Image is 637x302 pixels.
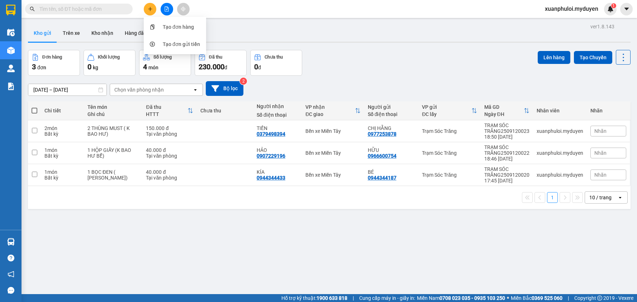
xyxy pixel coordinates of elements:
[597,296,602,301] span: copyright
[574,51,612,64] button: Tạo Chuyến
[439,295,505,301] strong: 0708 023 035 - 0935 103 250
[511,294,562,302] span: Miền Bắc
[146,153,193,159] div: Tại văn phòng
[611,3,616,8] sup: 1
[8,287,14,294] span: message
[417,294,505,302] span: Miền Nam
[200,108,249,113] div: Chưa thu
[481,101,533,120] th: Toggle SortBy
[281,294,347,302] span: Hỗ trợ kỹ thuật:
[537,172,583,178] div: xuanphuloi.myduyen
[422,150,477,156] div: Trạm Sóc Trăng
[257,169,298,175] div: KÍA
[547,192,558,203] button: 1
[368,147,415,153] div: HỮU
[146,111,187,117] div: HTTT
[148,65,158,70] span: món
[537,108,583,113] div: Nhân viên
[114,86,164,93] div: Chọn văn phòng nhận
[368,175,396,181] div: 0944344187
[28,24,57,42] button: Kho gửi
[199,62,224,71] span: 230.000
[257,175,285,181] div: 0944344433
[368,169,415,175] div: BÉ
[422,172,477,178] div: Trạm Sóc Trăng
[305,128,360,134] div: Bến xe Miền Tây
[538,51,570,64] button: Lên hàng
[620,3,633,15] button: caret-down
[143,62,147,71] span: 4
[146,104,187,110] div: Đã thu
[623,6,630,12] span: caret-down
[39,5,124,13] input: Tìm tên, số ĐT hoặc mã đơn
[422,128,477,134] div: Trạm Sóc Trăng
[87,147,139,159] div: 1 HỘP GIẤY (K BAO HƯ BỂ)
[353,294,354,302] span: |
[142,101,197,120] th: Toggle SortBy
[257,131,285,137] div: 0379498394
[539,4,604,13] span: xuanphuloi.myduyen
[507,297,509,299] span: ⚪️
[195,50,247,76] button: Đã thu230.000đ
[589,194,612,201] div: 10 / trang
[484,166,529,178] div: TRẠM SÓC TRĂNG2509120020
[594,128,607,134] span: Nhãn
[305,104,355,110] div: VP nhận
[28,84,106,96] input: Select a date range.
[607,6,614,12] img: icon-new-feature
[44,169,80,175] div: 1 món
[302,101,364,120] th: Toggle SortBy
[44,125,80,131] div: 2 món
[594,150,607,156] span: Nhãn
[484,104,524,110] div: Mã GD
[44,131,80,137] div: Bất kỳ
[254,62,258,71] span: 0
[368,104,415,110] div: Người gửi
[28,50,80,76] button: Đơn hàng3đơn
[87,111,139,117] div: Ghi chú
[8,255,14,261] span: question-circle
[153,55,172,60] div: Số lượng
[257,103,298,109] div: Người nhận
[32,62,36,71] span: 3
[86,24,119,42] button: Kho nhận
[422,111,471,117] div: ĐC lấy
[87,125,139,137] div: 2 THÙNG MUST ( K BAO HƯ)
[368,153,396,159] div: 0966600754
[30,6,35,11] span: search
[224,65,227,70] span: đ
[240,78,247,85] sup: 2
[139,50,191,76] button: Số lượng4món
[250,50,302,76] button: Chưa thu0đ
[8,271,14,278] span: notification
[617,195,623,200] svg: open
[44,153,80,159] div: Bất kỳ
[7,83,15,90] img: solution-icon
[7,29,15,36] img: warehouse-icon
[258,65,261,70] span: đ
[44,175,80,181] div: Bất kỳ
[359,294,415,302] span: Cung cấp máy in - giấy in:
[146,147,193,153] div: 40.000 đ
[317,295,347,301] strong: 1900 633 818
[594,172,607,178] span: Nhãn
[177,3,190,15] button: aim
[163,40,200,48] div: Tạo đơn gửi tiền
[93,65,98,70] span: kg
[146,125,193,131] div: 150.000 đ
[568,294,569,302] span: |
[257,153,285,159] div: 0907229196
[422,104,471,110] div: VP gửi
[148,6,153,11] span: plus
[257,112,298,118] div: Số điện thoại
[484,134,529,140] div: 18:50 [DATE]
[146,175,193,181] div: Tại văn phòng
[537,150,583,156] div: xuanphuloi.myduyen
[206,81,243,96] button: Bộ lọc
[84,50,136,76] button: Khối lượng0kg
[161,3,173,15] button: file-add
[192,87,198,93] svg: open
[209,55,222,60] div: Đã thu
[257,147,298,153] div: HẢO
[150,42,155,47] span: dollar-circle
